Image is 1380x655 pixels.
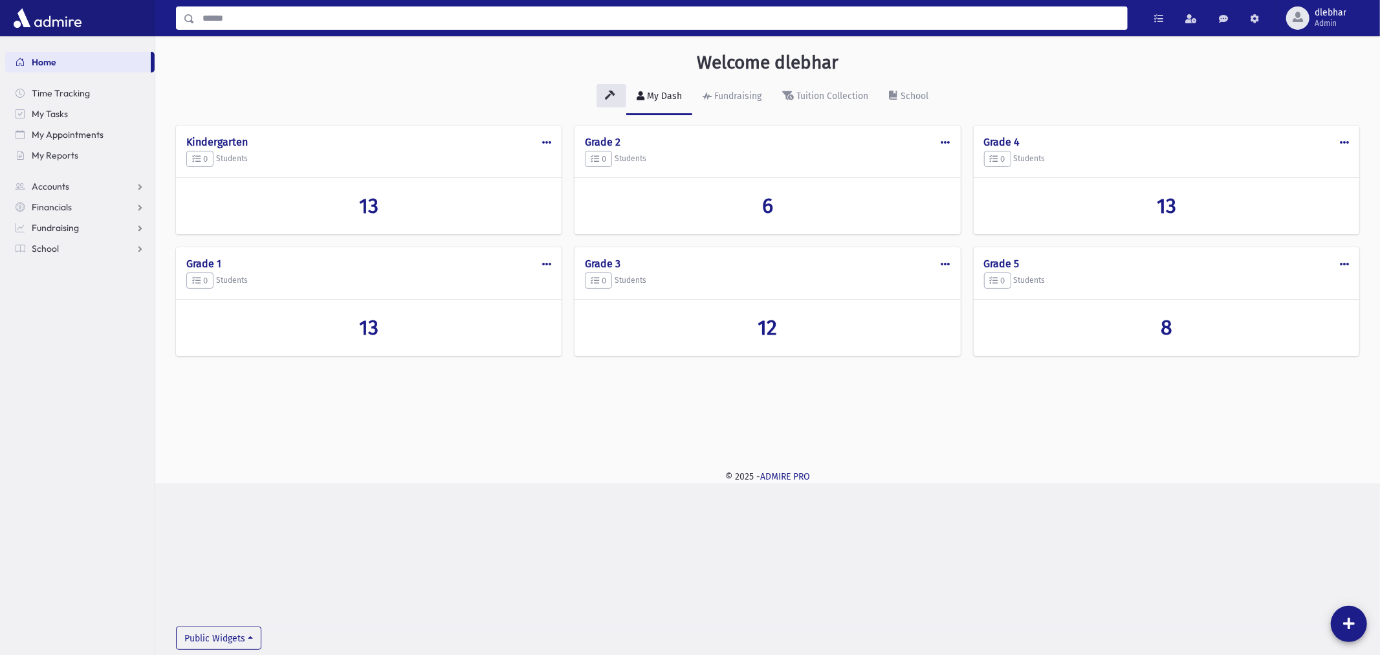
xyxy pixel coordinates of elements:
[186,272,551,289] h5: Students
[585,315,950,340] a: 12
[5,124,155,145] a: My Appointments
[32,56,56,68] span: Home
[879,79,939,115] a: School
[186,258,551,270] h4: Grade 1
[10,5,85,31] img: AdmirePro
[984,194,1349,218] a: 13
[32,201,72,213] span: Financials
[1157,194,1176,218] span: 13
[762,194,773,218] span: 6
[585,258,950,270] h4: Grade 3
[984,258,1349,270] h4: Grade 5
[359,315,378,340] span: 13
[5,52,151,72] a: Home
[1315,8,1346,18] span: dlebhar
[5,176,155,197] a: Accounts
[359,194,378,218] span: 13
[195,6,1127,30] input: Search
[712,91,761,102] div: Fundraising
[585,272,950,289] h5: Students
[176,470,1359,483] div: © 2025 -
[32,87,90,99] span: Time Tracking
[5,104,155,124] a: My Tasks
[5,217,155,238] a: Fundraising
[186,151,214,168] button: 0
[186,272,214,289] button: 0
[32,181,69,192] span: Accounts
[585,194,950,218] a: 6
[32,108,68,120] span: My Tasks
[186,136,551,148] h4: Kindergarten
[772,79,879,115] a: Tuition Collection
[5,83,155,104] a: Time Tracking
[990,154,1005,164] span: 0
[692,79,772,115] a: Fundraising
[898,91,928,102] div: School
[591,154,606,164] span: 0
[1161,315,1172,340] span: 8
[1315,18,1346,28] span: Admin
[984,272,1011,289] button: 0
[585,136,950,148] h4: Grade 2
[192,276,208,285] span: 0
[186,315,551,340] a: 13
[32,222,79,234] span: Fundraising
[984,151,1011,168] button: 0
[176,627,261,650] button: Public Widgets
[32,150,78,161] span: My Reports
[794,91,868,102] div: Tuition Collection
[186,194,551,218] a: 13
[990,276,1005,285] span: 0
[585,151,950,168] h5: Students
[186,151,551,168] h5: Students
[32,243,59,254] span: School
[5,197,155,217] a: Financials
[758,315,777,340] span: 12
[5,145,155,166] a: My Reports
[984,272,1349,289] h5: Students
[585,151,612,168] button: 0
[760,471,810,482] a: ADMIRE PRO
[984,136,1349,148] h4: Grade 4
[5,238,155,259] a: School
[697,52,838,74] h3: Welcome dlebhar
[984,151,1349,168] h5: Students
[585,272,612,289] button: 0
[192,154,208,164] span: 0
[626,79,692,115] a: My Dash
[644,91,682,102] div: My Dash
[32,129,104,140] span: My Appointments
[591,276,606,285] span: 0
[984,315,1349,340] a: 8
